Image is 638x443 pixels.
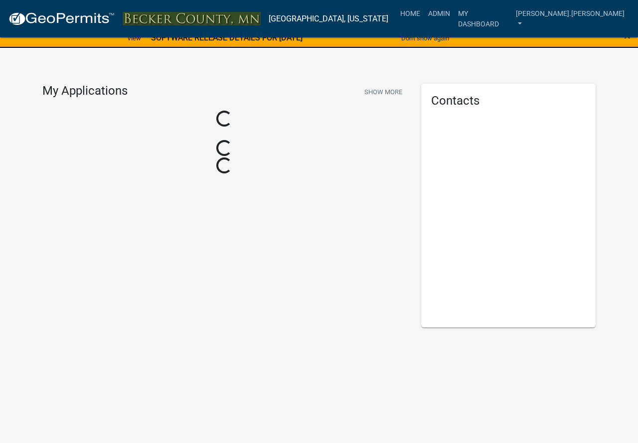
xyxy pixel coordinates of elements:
[624,30,631,42] button: Close
[431,94,586,108] h5: Contacts
[454,4,512,33] a: My Dashboard
[42,84,128,99] h4: My Applications
[397,30,453,46] button: Don't show again
[512,4,630,33] a: [PERSON_NAME].[PERSON_NAME]
[360,84,406,100] button: Show More
[123,12,261,25] img: Becker County, Minnesota
[269,10,388,27] a: [GEOGRAPHIC_DATA], [US_STATE]
[151,33,303,42] strong: SOFTWARE RELEASE DETAILS FOR [DATE]
[424,4,454,23] a: Admin
[396,4,424,23] a: Home
[123,30,145,46] a: View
